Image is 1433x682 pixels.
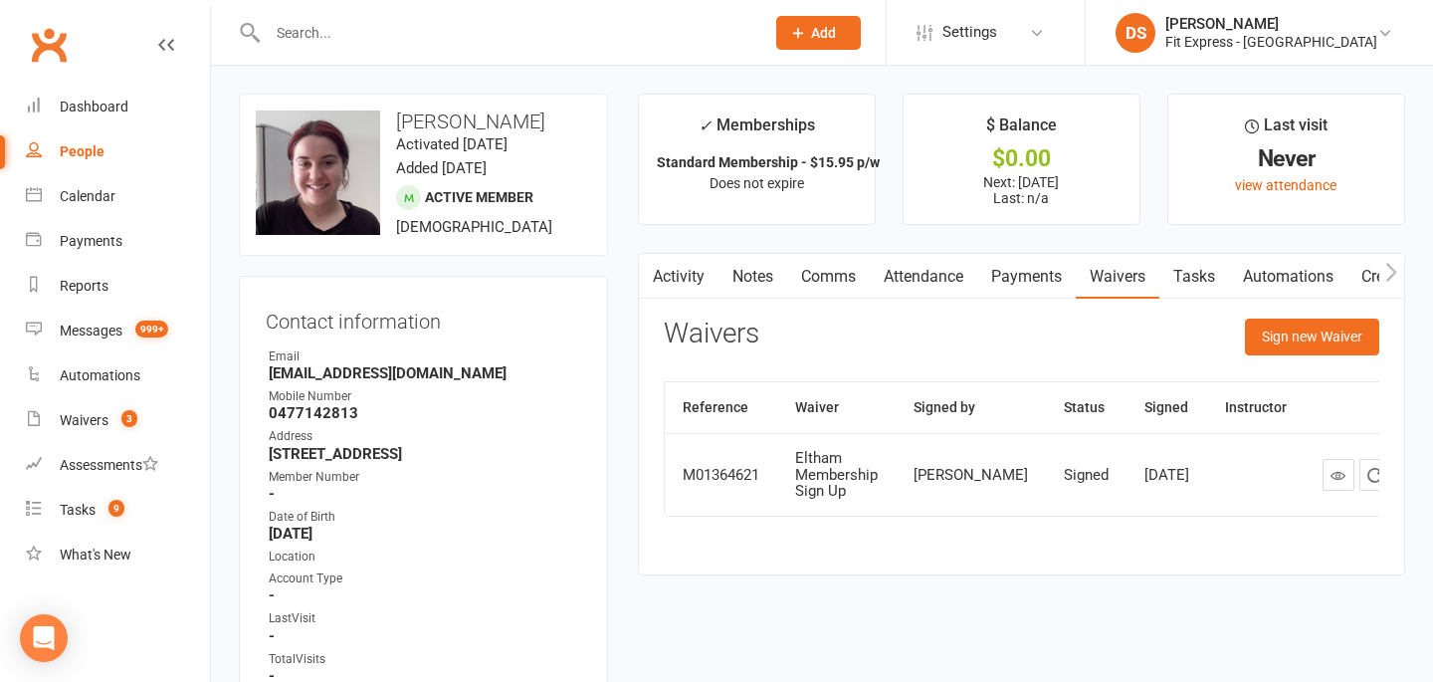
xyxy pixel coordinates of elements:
[20,614,68,662] div: Open Intercom Messenger
[639,254,718,300] a: Activity
[262,19,750,47] input: Search...
[26,85,210,129] a: Dashboard
[776,16,861,50] button: Add
[269,404,581,422] strong: 0477142813
[60,323,122,339] div: Messages
[60,502,96,518] div: Tasks
[921,148,1122,169] div: $0.00
[26,443,210,488] a: Assessments
[269,609,581,628] div: LastVisit
[269,586,581,604] strong: -
[26,309,210,353] a: Messages 999+
[60,412,108,428] div: Waivers
[60,188,115,204] div: Calendar
[26,219,210,264] a: Payments
[795,450,878,500] div: Eltham Membership Sign Up
[108,500,124,517] span: 9
[269,508,581,527] div: Date of Birth
[1076,254,1159,300] a: Waivers
[921,174,1122,206] p: Next: [DATE] Last: n/a
[683,467,759,484] div: M01364621
[269,650,581,669] div: TotalVisits
[1229,254,1347,300] a: Automations
[26,174,210,219] a: Calendar
[26,398,210,443] a: Waivers 3
[269,525,581,543] strong: [DATE]
[1235,177,1336,193] a: view attendance
[425,189,533,205] span: Active member
[1165,33,1377,51] div: Fit Express - [GEOGRAPHIC_DATA]
[269,427,581,446] div: Address
[26,533,210,577] a: What's New
[396,135,508,153] time: Activated [DATE]
[256,111,591,132] h3: [PERSON_NAME]
[942,10,997,55] span: Settings
[718,254,787,300] a: Notes
[60,457,158,473] div: Assessments
[269,347,581,366] div: Email
[1245,319,1379,354] button: Sign new Waiver
[60,547,131,563] div: What's New
[1064,467,1109,484] div: Signed
[60,143,104,159] div: People
[710,175,804,191] span: Does not expire
[699,113,815,149] div: Memberships
[60,233,122,249] div: Payments
[60,278,108,294] div: Reports
[26,353,210,398] a: Automations
[269,445,581,463] strong: [STREET_ADDRESS]
[1207,382,1305,433] th: Instructor
[664,319,759,349] h3: Waivers
[1046,382,1126,433] th: Status
[26,264,210,309] a: Reports
[1186,148,1386,169] div: Never
[657,154,880,170] strong: Standard Membership - $15.95 p/w
[269,485,581,503] strong: -
[60,99,128,114] div: Dashboard
[811,25,836,41] span: Add
[914,467,1028,484] div: [PERSON_NAME]
[1116,13,1155,53] div: DS
[665,382,777,433] th: Reference
[269,468,581,487] div: Member Number
[269,569,581,588] div: Account Type
[121,410,137,427] span: 3
[269,627,581,645] strong: -
[787,254,870,300] a: Comms
[777,382,896,433] th: Waiver
[896,382,1046,433] th: Signed by
[269,548,581,567] div: Location
[1126,382,1207,433] th: Signed
[135,321,168,338] span: 999+
[269,364,581,382] strong: [EMAIL_ADDRESS][DOMAIN_NAME]
[1159,254,1229,300] a: Tasks
[396,218,552,236] span: [DEMOGRAPHIC_DATA]
[1245,113,1328,148] div: Last visit
[60,367,140,383] div: Automations
[269,387,581,406] div: Mobile Number
[24,20,74,70] a: Clubworx
[1144,467,1189,484] div: [DATE]
[256,111,380,235] img: image1759799167.png
[986,113,1057,148] div: $ Balance
[26,129,210,174] a: People
[870,254,977,300] a: Attendance
[266,303,581,333] h3: Contact information
[1165,15,1377,33] div: [PERSON_NAME]
[699,116,712,135] i: ✓
[977,254,1076,300] a: Payments
[26,488,210,533] a: Tasks 9
[396,159,487,177] time: Added [DATE]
